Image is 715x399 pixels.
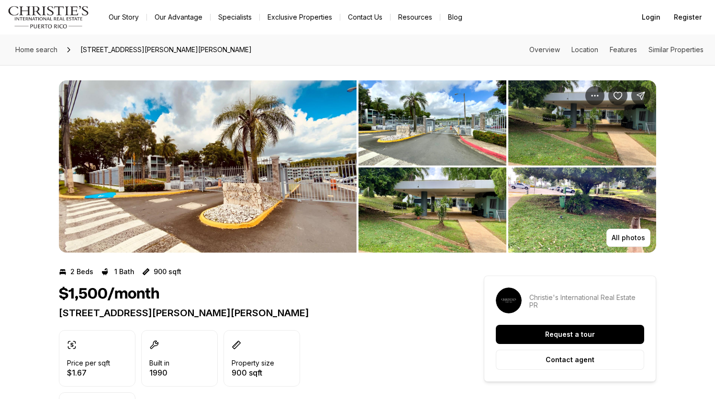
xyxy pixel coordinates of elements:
[608,86,627,105] button: Save Property: 1500 AVE.LUIS VIGOREAUX CAMINO REAL #I 203
[546,356,594,364] p: Contact agent
[529,45,560,54] a: Skip to: Overview
[149,359,169,367] p: Built in
[606,229,650,247] button: All photos
[440,11,470,24] a: Blog
[15,45,57,54] span: Home search
[496,325,644,344] button: Request a tour
[154,268,181,276] p: 900 sqft
[59,307,449,319] p: [STREET_ADDRESS][PERSON_NAME][PERSON_NAME]
[358,80,506,166] button: View image gallery
[648,45,704,54] a: Skip to: Similar Properties
[358,167,506,253] button: View image gallery
[358,80,656,253] li: 2 of 7
[545,331,595,338] p: Request a tour
[59,80,656,253] div: Listing Photos
[642,13,660,21] span: Login
[114,268,134,276] p: 1 Bath
[610,45,637,54] a: Skip to: Features
[59,80,357,253] button: View image gallery
[67,359,110,367] p: Price per sqft
[11,42,61,57] a: Home search
[585,86,604,105] button: Property options
[340,11,390,24] button: Contact Us
[612,234,645,242] p: All photos
[67,369,110,377] p: $1.67
[636,8,666,27] button: Login
[77,42,256,57] span: [STREET_ADDRESS][PERSON_NAME][PERSON_NAME]
[8,6,89,29] img: logo
[391,11,440,24] a: Resources
[668,8,707,27] button: Register
[149,369,169,377] p: 1990
[101,11,146,24] a: Our Story
[59,285,159,303] h1: $1,500/month
[211,11,259,24] a: Specialists
[631,86,650,105] button: Share Property: 1500 AVE.LUIS VIGOREAUX CAMINO REAL #I 203
[529,294,644,309] p: Christie's International Real Estate PR
[508,80,656,166] button: View image gallery
[674,13,702,21] span: Register
[571,45,598,54] a: Skip to: Location
[508,167,656,253] button: View image gallery
[260,11,340,24] a: Exclusive Properties
[147,11,210,24] a: Our Advantage
[496,350,644,370] button: Contact agent
[232,359,274,367] p: Property size
[529,46,704,54] nav: Page section menu
[70,268,93,276] p: 2 Beds
[232,369,274,377] p: 900 sqft
[59,80,357,253] li: 1 of 7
